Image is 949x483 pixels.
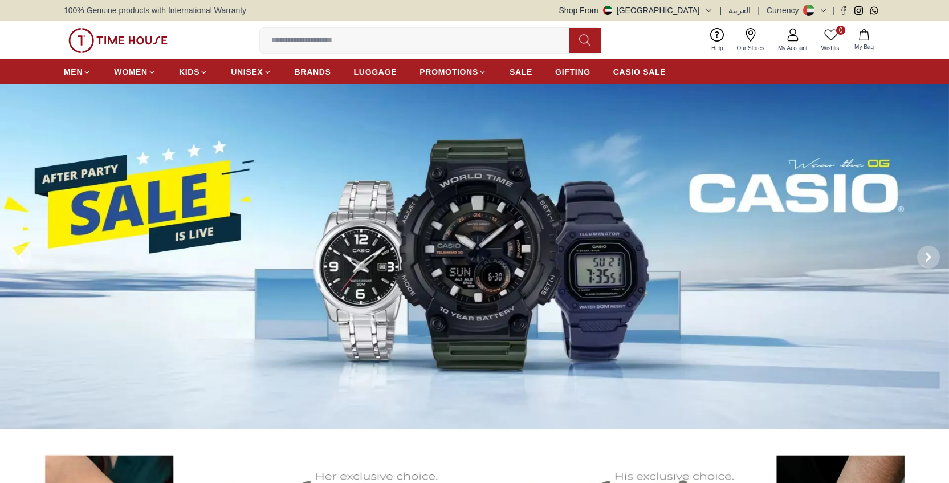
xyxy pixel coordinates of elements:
span: GIFTING [555,66,590,78]
span: | [720,5,722,16]
span: BRANDS [295,66,331,78]
a: 0Wishlist [814,26,848,55]
span: PROMOTIONS [419,66,478,78]
span: Our Stores [732,44,769,52]
button: Shop From[GEOGRAPHIC_DATA] [559,5,713,16]
div: Currency [767,5,804,16]
a: WOMEN [114,62,156,82]
a: Whatsapp [870,6,878,15]
span: SALE [510,66,532,78]
a: Facebook [839,6,848,15]
span: Help [707,44,728,52]
span: | [757,5,760,16]
span: MEN [64,66,83,78]
a: Help [704,26,730,55]
span: Wishlist [817,44,845,52]
a: BRANDS [295,62,331,82]
span: My Bag [850,43,878,51]
a: Our Stores [730,26,771,55]
a: PROMOTIONS [419,62,487,82]
span: KIDS [179,66,199,78]
span: 100% Genuine products with International Warranty [64,5,246,16]
span: 0 [836,26,845,35]
button: العربية [728,5,751,16]
a: GIFTING [555,62,590,82]
span: My Account [773,44,812,52]
span: LUGGAGE [354,66,397,78]
span: WOMEN [114,66,148,78]
a: CASIO SALE [613,62,666,82]
img: United Arab Emirates [603,6,612,15]
span: UNISEX [231,66,263,78]
span: CASIO SALE [613,66,666,78]
a: UNISEX [231,62,271,82]
a: LUGGAGE [354,62,397,82]
span: | [832,5,834,16]
a: SALE [510,62,532,82]
a: KIDS [179,62,208,82]
a: MEN [64,62,91,82]
a: Instagram [854,6,863,15]
img: ... [68,28,168,53]
button: My Bag [848,27,881,54]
